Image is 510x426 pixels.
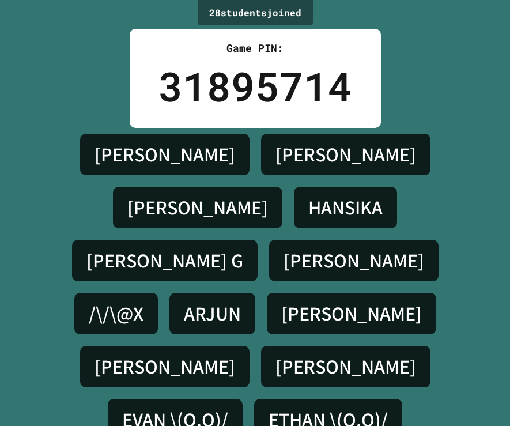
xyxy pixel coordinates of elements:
h4: [PERSON_NAME] [275,142,416,167]
h4: [PERSON_NAME] [284,248,424,273]
h4: [PERSON_NAME] [95,142,235,167]
h4: HANSIKA [308,195,383,220]
h4: [PERSON_NAME] G [86,248,243,273]
div: 31895714 [158,56,352,116]
h4: /\/\@X [89,301,143,326]
h4: [PERSON_NAME] [95,355,235,379]
h4: [PERSON_NAME] [127,195,268,220]
h4: [PERSON_NAME] [275,355,416,379]
div: Game PIN: [158,40,352,56]
h4: ARJUN [184,301,241,326]
h4: [PERSON_NAME] [281,301,422,326]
